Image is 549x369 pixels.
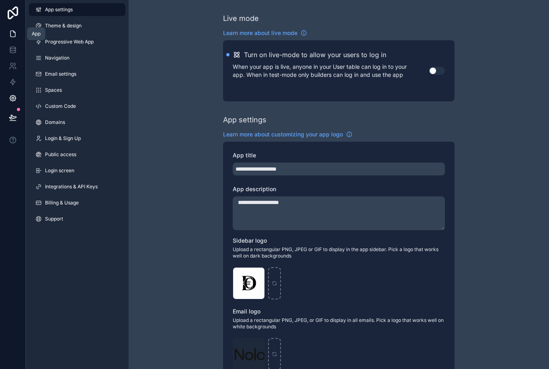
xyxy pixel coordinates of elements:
a: Custom Code [29,100,125,113]
a: Login & Sign Up [29,132,125,145]
a: Navigation [29,52,125,64]
p: When your app is live, anyone in your User table can log in to your app. When in test-mode only b... [233,63,429,79]
span: Sidebar logo [233,237,267,244]
span: Domains [45,119,65,126]
div: App settings [223,114,266,126]
a: Email settings [29,68,125,80]
span: Public access [45,151,76,158]
div: Live mode [223,13,259,24]
span: Upload a rectangular PNG, JPEG, or GIF to display in all emails. Pick a logo that works well on w... [233,317,445,330]
span: Integrations & API Keys [45,183,98,190]
a: Learn more about customizing your app logo [223,130,352,138]
a: App settings [29,3,125,16]
span: App description [233,186,276,192]
a: Progressive Web App [29,35,125,48]
span: Login & Sign Up [45,135,81,142]
span: App settings [45,6,73,13]
span: Navigation [45,55,70,61]
a: Domains [29,116,125,129]
a: Learn more about live mode [223,29,307,37]
span: Theme & design [45,23,82,29]
span: App title [233,152,256,159]
a: Billing & Usage [29,196,125,209]
span: Custom Code [45,103,76,109]
a: Spaces [29,84,125,97]
span: Learn more about live mode [223,29,297,37]
a: Theme & design [29,19,125,32]
a: Public access [29,148,125,161]
a: Support [29,212,125,225]
span: Spaces [45,87,62,93]
span: Upload a rectangular PNG, JPEG or GIF to display in the app sidebar. Pick a logo that works well ... [233,246,445,259]
span: Support [45,216,63,222]
h2: Turn on live-mode to allow your users to log in [244,50,386,60]
span: Learn more about customizing your app logo [223,130,343,138]
span: Billing & Usage [45,200,79,206]
span: Login screen [45,167,74,174]
span: Email settings [45,71,76,77]
a: Login screen [29,164,125,177]
span: Progressive Web App [45,39,94,45]
div: App [32,31,41,37]
span: Email logo [233,308,260,315]
a: Integrations & API Keys [29,180,125,193]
